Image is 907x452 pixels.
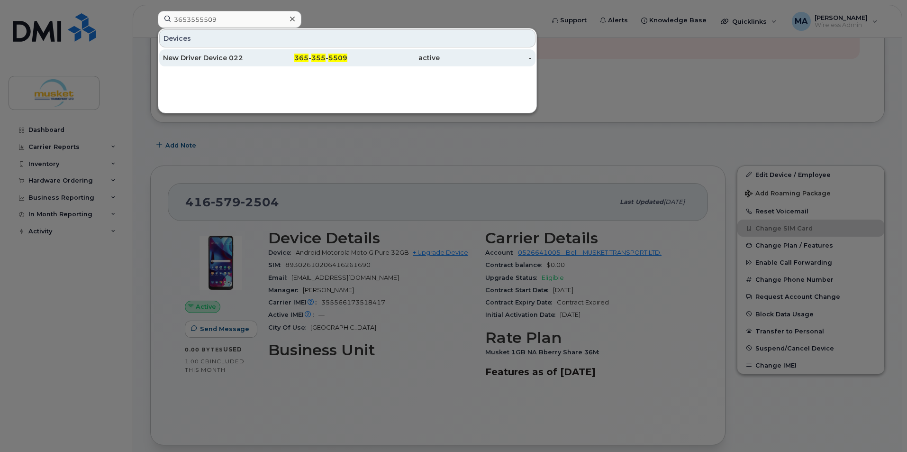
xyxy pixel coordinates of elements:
[159,29,535,47] div: Devices
[163,53,255,63] div: New Driver Device 022
[159,49,535,66] a: New Driver Device 022365-355-5509active-
[347,53,440,63] div: active
[294,54,308,62] span: 365
[255,53,348,63] div: - -
[158,11,301,28] input: Find something...
[440,53,532,63] div: -
[311,54,326,62] span: 355
[328,54,347,62] span: 5509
